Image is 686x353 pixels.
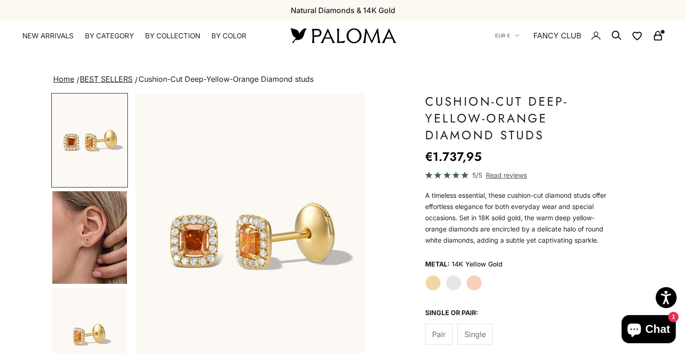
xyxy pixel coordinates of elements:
h1: Cushion-Cut Deep-Yellow-Orange Diamond studs [425,93,611,144]
legend: Metal: [425,257,450,271]
nav: Primary navigation [22,31,268,41]
a: NEW ARRIVALS [22,31,74,41]
span: Single [464,328,486,340]
p: Natural Diamonds & 14K Gold [291,4,395,16]
img: #YellowGold [52,94,127,187]
span: A timeless essential, these cushion-cut diamond studs offer effortless elegance for both everyday... [425,191,606,244]
img: #YellowGold #WhiteGold #RoseGold [52,191,127,284]
a: 5/5 Read reviews [425,170,611,180]
nav: Secondary navigation [495,21,664,50]
span: 5/5 [472,170,482,180]
summary: By Color [211,31,246,41]
span: EUR € [495,31,510,40]
nav: breadcrumbs [51,73,635,86]
a: FANCY CLUB [533,29,581,42]
inbox-online-store-chat: Shopify online store chat [619,315,679,346]
summary: By Category [85,31,134,41]
summary: By Collection [145,31,200,41]
a: Home [53,74,74,84]
span: Cushion-Cut Deep-Yellow-Orange Diamond studs [139,74,314,84]
sale-price: €1.737,95 [425,147,482,166]
variant-option-value: 14K Yellow Gold [452,257,503,271]
a: BEST SELLERS [80,74,133,84]
span: Read reviews [486,170,527,180]
button: Go to item 1 [51,93,128,187]
span: Pair [432,328,446,340]
button: EUR € [495,31,519,40]
button: Go to item 4 [51,190,128,285]
legend: Single or Pair: [425,306,478,320]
